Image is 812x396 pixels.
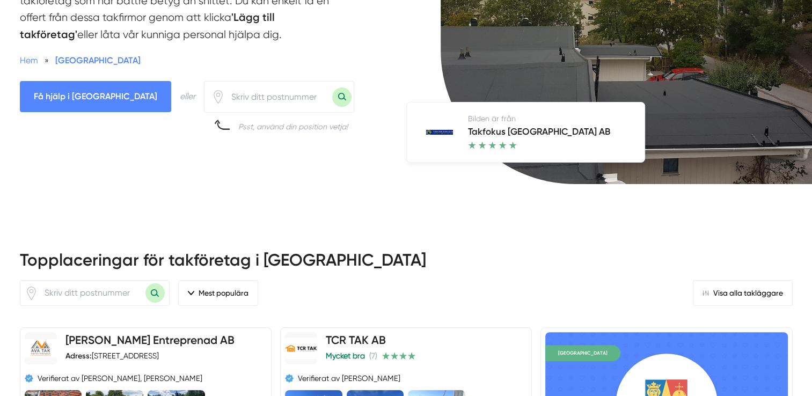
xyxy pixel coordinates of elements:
span: Bilden är från [468,114,516,123]
h2: Topplaceringar för takföretag i [GEOGRAPHIC_DATA] [20,248,793,280]
div: Psst, använd din position vetja! [238,121,348,132]
nav: Breadcrumb [20,54,345,67]
strong: Adress: [65,351,92,361]
span: Klicka för att använda din position. [211,90,225,104]
img: TCR TAK AB logotyp [285,338,317,359]
h5: Takfokus [GEOGRAPHIC_DATA] AB [468,124,610,141]
span: Få hjälp i Stockholms län [20,81,171,112]
a: TCR TAK AB [326,333,386,347]
span: (7) [369,351,377,360]
span: Verifierat av [PERSON_NAME] [298,373,400,384]
button: Sök med postnummer [332,87,352,107]
span: filter-section [178,280,258,306]
input: Skriv ditt postnummer [38,281,145,305]
input: Skriv ditt postnummer [225,85,332,109]
div: [STREET_ADDRESS] [65,350,159,361]
a: Visa alla takläggare [693,280,793,306]
img: Takfokus Sverige AB logotyp [426,130,453,135]
img: AVA Tak Entreprenad AB logotyp [25,339,57,357]
div: eller [180,90,195,103]
svg: Pin / Karta [25,287,38,300]
span: » [45,54,49,67]
strong: 'Lägg till takföretag' [20,11,275,41]
span: [GEOGRAPHIC_DATA] [545,345,620,361]
button: Mest populära [178,280,258,306]
a: Hem [20,55,38,65]
svg: Pin / Karta [211,90,225,104]
button: Sök med postnummer [145,283,165,303]
span: Klicka för att använda din position. [25,287,38,300]
a: [GEOGRAPHIC_DATA] [55,55,141,65]
span: Verifierat av [PERSON_NAME], [PERSON_NAME] [38,373,202,384]
a: [PERSON_NAME] Entreprenad AB [65,333,235,347]
span: Mycket bra [326,351,365,360]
